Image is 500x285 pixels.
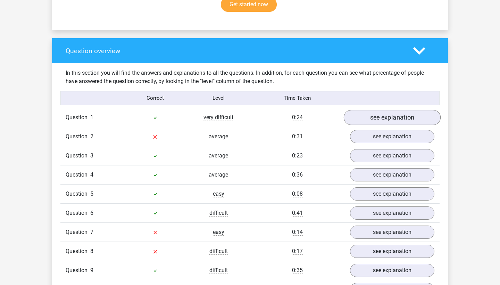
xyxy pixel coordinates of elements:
span: difficult [209,210,228,217]
span: 0:23 [292,152,303,159]
span: 0:36 [292,171,303,178]
span: easy [213,190,224,197]
span: Question [66,132,90,141]
span: difficult [209,267,228,274]
a: see explanation [350,168,434,181]
span: 0:31 [292,133,303,140]
a: see explanation [350,187,434,201]
div: Time Taken [250,94,345,102]
span: Question [66,152,90,160]
span: 0:35 [292,267,303,274]
span: 0:14 [292,229,303,236]
div: Correct [124,94,187,102]
span: Question [66,113,90,122]
div: Level [187,94,250,102]
span: 2 [90,133,93,140]
span: 0:17 [292,248,303,255]
span: average [209,133,228,140]
span: 0:08 [292,190,303,197]
span: 9 [90,267,93,274]
span: Question [66,209,90,217]
h4: Question overview [66,47,403,55]
span: Question [66,190,90,198]
span: 6 [90,210,93,216]
span: average [209,171,228,178]
span: 4 [90,171,93,178]
span: Question [66,266,90,275]
span: 0:24 [292,114,303,121]
span: 7 [90,229,93,235]
span: difficult [209,248,228,255]
span: 8 [90,248,93,254]
span: 0:41 [292,210,303,217]
a: see explanation [350,264,434,277]
span: 3 [90,152,93,159]
span: 5 [90,190,93,197]
span: Question [66,247,90,255]
span: very difficult [203,114,233,121]
a: see explanation [350,206,434,220]
span: Question [66,171,90,179]
a: see explanation [350,226,434,239]
a: see explanation [350,130,434,143]
span: 1 [90,114,93,121]
a: see explanation [350,245,434,258]
a: see explanation [350,149,434,162]
div: In this section you will find the answers and explanations to all the questions. In addition, for... [60,69,440,85]
a: see explanation [344,110,441,125]
span: Question [66,228,90,236]
span: average [209,152,228,159]
span: easy [213,229,224,236]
